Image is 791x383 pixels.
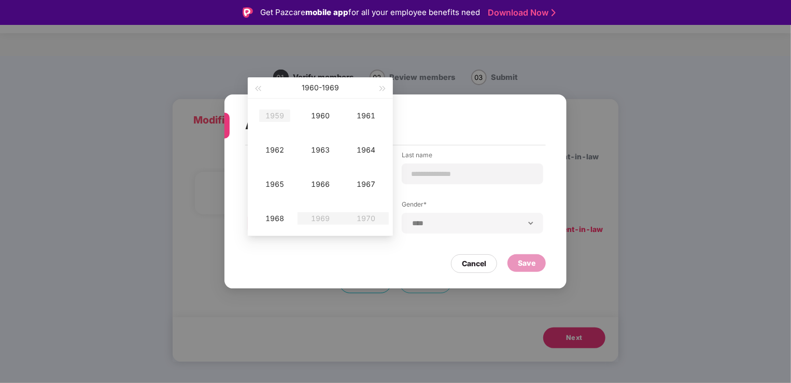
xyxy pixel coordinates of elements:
div: Add Father [245,105,521,145]
div: 1961 [350,110,382,122]
div: 1964 [350,144,382,156]
div: 1966 [305,178,336,190]
td: 1959 [252,99,298,133]
td: 1962 [252,133,298,167]
div: 1967 [350,178,382,190]
strong: mobile app [305,7,348,17]
div: 1960 [305,110,336,122]
a: Download Now [488,7,553,18]
button: 1960-1969 [302,77,339,98]
td: 1963 [298,133,343,167]
td: 1965 [252,167,298,201]
div: 1968 [259,212,290,225]
div: 1963 [305,144,336,156]
td: 1961 [343,99,389,133]
img: Logo [243,7,253,18]
div: Cancel [462,258,486,269]
div: 1965 [259,178,290,190]
div: Save [518,257,535,269]
div: Get Pazcare for all your employee benefits need [260,6,480,19]
img: Stroke [552,7,556,18]
td: 1964 [343,133,389,167]
label: Gender* [402,200,543,213]
div: 1962 [259,144,290,156]
td: 1960 [298,99,343,133]
td: 1968 [252,201,298,236]
td: 1967 [343,167,389,201]
div: 1959 [259,110,290,122]
td: 1966 [298,167,343,201]
label: Last name [402,151,543,163]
